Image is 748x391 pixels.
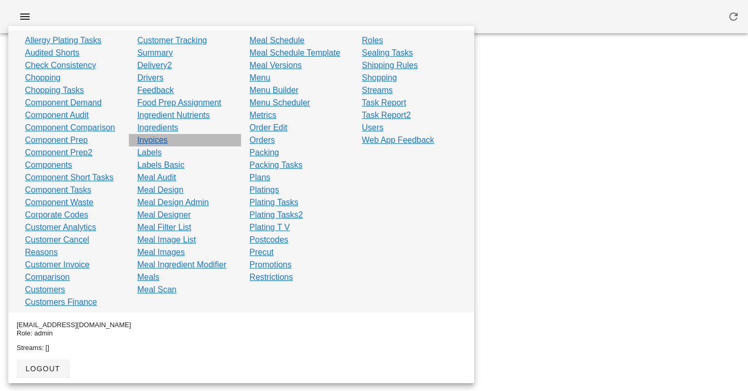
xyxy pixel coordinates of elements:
[362,109,411,122] a: Task Report2
[137,72,164,84] a: Drivers
[137,159,184,171] a: Labels Basic
[362,84,393,97] a: Streams
[17,359,69,378] button: logout
[249,246,273,259] a: Precut
[249,221,290,234] a: Plating T V
[137,196,209,209] a: Meal Design Admin
[137,134,168,146] a: Invoices
[249,72,270,84] a: Menu
[362,34,383,47] a: Roles
[25,365,60,373] span: logout
[25,72,61,84] a: Chopping
[137,34,233,59] a: Customer Tracking Summary
[25,109,89,122] a: Component Audit
[249,184,279,196] a: Platings
[249,34,304,47] a: Meal Schedule
[25,97,102,109] a: Component Demand
[249,84,298,97] a: Menu Builder
[25,284,65,296] a: Customers
[137,97,221,109] a: Food Prep Assignment
[25,196,94,209] a: Component Waste
[249,47,340,59] a: Meal Schedule Template
[249,97,310,109] a: Menu Scheduler
[25,122,115,134] a: Component Comparison
[137,59,172,72] a: Delivery2
[362,122,384,134] a: Users
[137,221,191,234] a: Meal Filter List
[249,259,291,271] a: Promotions
[137,246,185,259] a: Meal Images
[249,134,275,146] a: Orders
[25,159,72,171] a: Components
[249,109,276,122] a: Metrics
[17,321,466,329] div: [EMAIL_ADDRESS][DOMAIN_NAME]
[249,234,288,246] a: Postcodes
[137,184,183,196] a: Meal Design
[249,59,302,72] a: Meal Versions
[362,72,397,84] a: Shopping
[249,122,287,134] a: Order Edit
[249,271,293,284] a: Restrictions
[25,146,92,159] a: Component Prep2
[249,171,270,184] a: Plans
[137,171,176,184] a: Meal Audit
[137,109,210,122] a: Ingredient Nutrients
[25,134,88,146] a: Component Prep
[25,59,96,72] a: Check Consistency
[137,146,162,159] a: Labels
[17,329,466,338] div: Role: admin
[249,146,279,159] a: Packing
[137,284,177,296] a: Meal Scan
[25,296,97,308] a: Customers Finance
[137,122,178,134] a: Ingredients
[137,84,173,97] a: Feedback
[17,344,466,352] div: Streams: []
[25,34,101,47] a: Allergy Plating Tasks
[137,259,226,271] a: Meal Ingredient Modifier
[25,259,121,284] a: Customer Invoice Comparison
[362,97,406,109] a: Task Report
[249,196,298,209] a: Plating Tasks
[25,221,96,234] a: Customer Analytics
[362,134,434,146] a: Web App Feedback
[362,59,418,72] a: Shipping Rules
[137,234,196,246] a: Meal Image List
[25,84,84,97] a: Chopping Tasks
[25,171,113,184] a: Component Short Tasks
[249,159,302,171] a: Packing Tasks
[25,209,88,221] a: Corporate Codes
[137,271,159,284] a: Meals
[137,209,191,221] a: Meal Designer
[362,47,413,59] a: Sealing Tasks
[249,209,303,221] a: Plating Tasks2
[25,234,121,259] a: Customer Cancel Reasons
[25,47,79,59] a: Audited Shorts
[25,184,91,196] a: Component Tasks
